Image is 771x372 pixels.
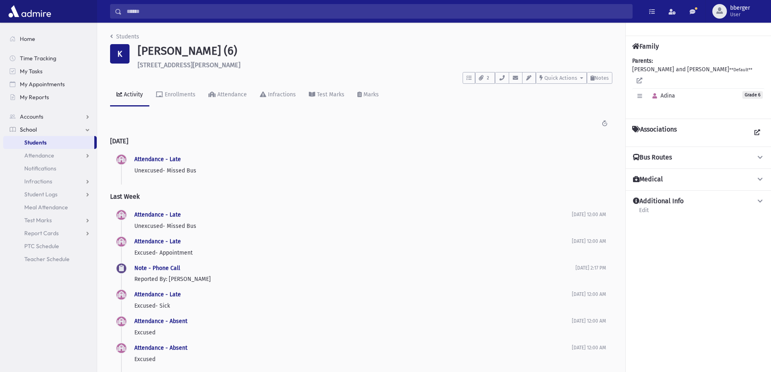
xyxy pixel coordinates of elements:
span: [DATE] 12:00 AM [572,318,606,324]
span: Grade 6 [742,91,763,99]
span: User [730,11,750,18]
a: Enrollments [149,84,202,106]
span: Student Logs [24,191,57,198]
a: Report Cards [3,227,97,240]
button: Quick Actions [536,72,587,84]
a: View all Associations [750,125,765,140]
div: Infractions [266,91,296,98]
button: Notes [587,72,612,84]
img: AdmirePro [6,3,53,19]
a: Attendance - Late [134,156,181,163]
div: Marks [362,91,379,98]
a: Students [3,136,94,149]
span: School [20,126,37,133]
span: Meal Attendance [24,204,68,211]
a: Note - Phone Call [134,265,180,272]
span: Report Cards [24,230,59,237]
a: Student Logs [3,188,97,201]
span: Notes [595,75,609,81]
h1: [PERSON_NAME] (6) [138,44,612,58]
a: Attendance - Late [134,291,181,298]
button: Additional Info [632,197,765,206]
h4: Bus Routes [633,153,672,162]
button: Bus Routes [632,153,765,162]
span: 2 [484,74,491,82]
h2: [DATE] [110,131,612,151]
nav: breadcrumb [110,32,139,44]
h4: Family [632,43,659,50]
p: Unexcused- Missed Bus [134,222,572,230]
div: Attendance [216,91,247,98]
a: Test Marks [302,84,351,106]
p: Excused- Sick [134,302,572,310]
a: Notifications [3,162,97,175]
span: Teacher Schedule [24,255,70,263]
a: Attendance - Absent [134,318,187,325]
b: Parents: [632,57,653,64]
h6: [STREET_ADDRESS][PERSON_NAME] [138,61,612,69]
span: Test Marks [24,217,52,224]
span: [DATE] 12:00 AM [572,345,606,351]
span: Infractions [24,178,52,185]
input: Search [122,4,632,19]
p: Reported By: [PERSON_NAME] [134,275,576,283]
div: Enrollments [163,91,195,98]
a: Attendance [3,149,97,162]
a: Marks [351,84,385,106]
a: My Appointments [3,78,97,91]
div: Activity [122,91,143,98]
span: Attendance [24,152,54,159]
span: Quick Actions [544,75,577,81]
a: Attendance - Late [134,211,181,218]
h4: Associations [632,125,677,140]
span: [DATE] 12:00 AM [572,212,606,217]
a: Test Marks [3,214,97,227]
a: My Tasks [3,65,97,78]
p: Unexcused- Missed Bus [134,166,606,175]
a: School [3,123,97,136]
span: bberger [730,5,750,11]
a: Students [110,33,139,40]
button: Medical [632,175,765,184]
div: Test Marks [315,91,344,98]
a: PTC Schedule [3,240,97,253]
span: [DATE] 12:00 AM [572,291,606,297]
span: My Reports [20,94,49,101]
a: Infractions [253,84,302,106]
h4: Medical [633,175,663,184]
a: Teacher Schedule [3,253,97,266]
p: Excused [134,328,572,337]
a: My Reports [3,91,97,104]
h4: Additional Info [633,197,684,206]
span: My Appointments [20,81,65,88]
a: Activity [110,84,149,106]
a: Infractions [3,175,97,188]
span: Time Tracking [20,55,56,62]
span: Home [20,35,35,43]
p: Excused [134,355,572,363]
a: Meal Attendance [3,201,97,214]
a: Attendance - Absent [134,344,187,351]
a: Attendance - Late [134,238,181,245]
a: Accounts [3,110,97,123]
span: [DATE] 12:00 AM [572,238,606,244]
h2: Last Week [110,186,612,207]
a: Edit [639,206,649,220]
span: Accounts [20,113,43,120]
a: Attendance [202,84,253,106]
a: Home [3,32,97,45]
span: [DATE] 2:17 PM [576,265,606,271]
div: K [110,44,130,64]
span: Notifications [24,165,56,172]
p: Excused- Appointment [134,249,572,257]
span: PTC Schedule [24,242,59,250]
a: Time Tracking [3,52,97,65]
span: My Tasks [20,68,42,75]
button: 2 [475,72,495,84]
span: Students [24,139,47,146]
div: [PERSON_NAME] and [PERSON_NAME] [632,57,765,112]
span: Adina [649,92,675,99]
